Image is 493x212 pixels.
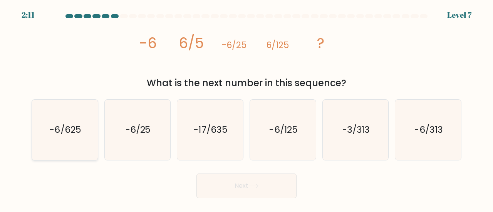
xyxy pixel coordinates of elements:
[266,39,289,51] tspan: 6/125
[50,123,81,136] text: -6/625
[179,33,204,53] tspan: 6/5
[22,9,35,21] div: 2:11
[196,174,297,198] button: Next
[415,123,443,136] text: -6/313
[222,39,247,51] tspan: -6/25
[36,76,457,90] div: What is the next number in this sequence?
[447,9,471,21] div: Level 7
[342,123,370,136] text: -3/313
[317,33,324,53] tspan: ?
[126,123,151,136] text: -6/25
[194,123,228,136] text: -17/635
[269,123,297,136] text: -6/125
[139,33,157,53] tspan: -6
